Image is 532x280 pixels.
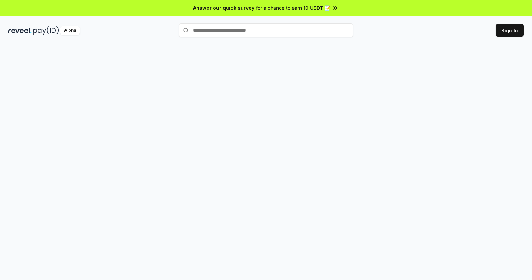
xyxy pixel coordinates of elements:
img: reveel_dark [8,26,32,35]
div: Alpha [60,26,80,35]
button: Sign In [496,24,524,37]
span: for a chance to earn 10 USDT 📝 [256,4,330,12]
img: pay_id [33,26,59,35]
span: Answer our quick survey [193,4,254,12]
